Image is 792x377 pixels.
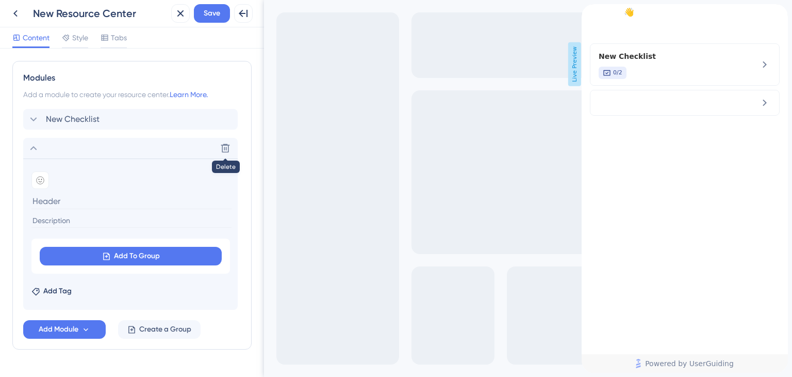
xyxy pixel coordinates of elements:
button: Add Module [23,320,106,339]
div: New Checklist [17,46,155,75]
div: New Checklist [23,109,241,130]
span: Style [72,32,88,44]
span: Add Module [39,323,78,336]
span: Live Preview [304,42,317,86]
span: Content [23,32,49,44]
span: Powered by UserGuiding [63,353,152,366]
button: Create a Group [118,320,201,339]
span: Create a Group [139,323,191,336]
button: Save [194,4,230,23]
span: New Checklist [46,113,100,125]
input: Header [31,193,232,209]
div: Modules [23,72,241,84]
a: Learn More. [170,90,208,99]
span: 0/2 [31,65,41,73]
div: 3 [57,5,61,13]
span: Add a module to create your resource center. [23,90,170,99]
div: New Resource Center [33,6,167,21]
span: Add Tag [43,285,72,297]
span: Tabs [111,32,127,44]
input: Description [31,214,232,228]
span: Get Started [5,3,51,15]
button: Add Tag [31,285,72,297]
span: New Checklist [17,46,155,58]
span: Save [204,7,220,20]
span: Add To Group [114,250,160,262]
button: Add To Group [40,247,222,265]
